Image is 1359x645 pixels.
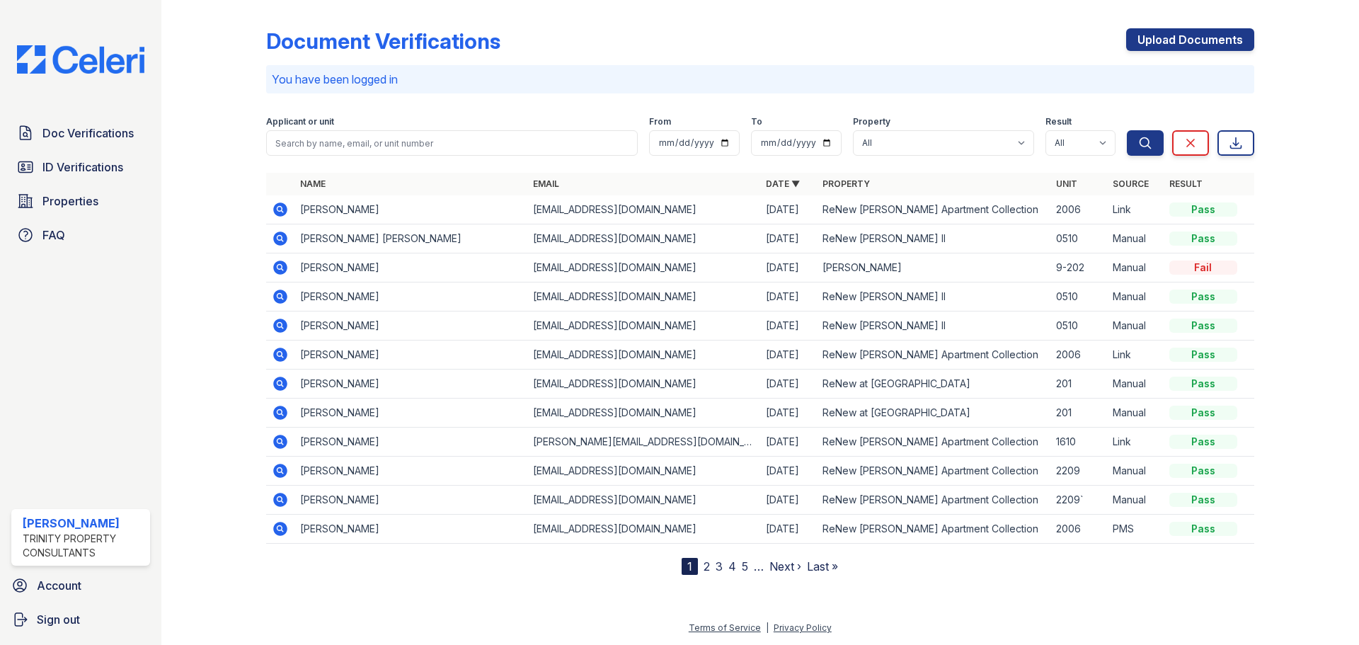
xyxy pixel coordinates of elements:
[760,399,817,428] td: [DATE]
[1113,178,1149,189] a: Source
[1056,178,1077,189] a: Unit
[817,195,1050,224] td: ReNew [PERSON_NAME] Apartment Collection
[294,399,527,428] td: [PERSON_NAME]
[527,282,760,312] td: [EMAIL_ADDRESS][DOMAIN_NAME]
[1050,253,1107,282] td: 9-202
[1169,522,1237,536] div: Pass
[1169,377,1237,391] div: Pass
[760,341,817,370] td: [DATE]
[23,515,144,532] div: [PERSON_NAME]
[266,116,334,127] label: Applicant or unit
[1107,282,1164,312] td: Manual
[1107,515,1164,544] td: PMS
[1169,319,1237,333] div: Pass
[760,457,817,486] td: [DATE]
[1107,428,1164,457] td: Link
[294,195,527,224] td: [PERSON_NAME]
[1107,195,1164,224] td: Link
[6,605,156,634] a: Sign out
[294,486,527,515] td: [PERSON_NAME]
[1107,341,1164,370] td: Link
[817,312,1050,341] td: ReNew [PERSON_NAME] II
[751,116,762,127] label: To
[1050,457,1107,486] td: 2209
[294,341,527,370] td: [PERSON_NAME]
[294,515,527,544] td: [PERSON_NAME]
[294,224,527,253] td: [PERSON_NAME] [PERSON_NAME]
[1107,253,1164,282] td: Manual
[817,224,1050,253] td: ReNew [PERSON_NAME] II
[527,312,760,341] td: [EMAIL_ADDRESS][DOMAIN_NAME]
[754,558,764,575] span: …
[1050,312,1107,341] td: 0510
[527,370,760,399] td: [EMAIL_ADDRESS][DOMAIN_NAME]
[266,130,638,156] input: Search by name, email, or unit number
[1050,370,1107,399] td: 201
[760,515,817,544] td: [DATE]
[1169,178,1203,189] a: Result
[300,178,326,189] a: Name
[294,370,527,399] td: [PERSON_NAME]
[760,312,817,341] td: [DATE]
[527,515,760,544] td: [EMAIL_ADDRESS][DOMAIN_NAME]
[294,428,527,457] td: [PERSON_NAME]
[1107,486,1164,515] td: Manual
[1169,493,1237,507] div: Pass
[1050,282,1107,312] td: 0510
[817,457,1050,486] td: ReNew [PERSON_NAME] Apartment Collection
[1107,224,1164,253] td: Manual
[42,227,65,244] span: FAQ
[774,622,832,633] a: Privacy Policy
[6,571,156,600] a: Account
[37,611,80,628] span: Sign out
[649,116,671,127] label: From
[294,457,527,486] td: [PERSON_NAME]
[760,224,817,253] td: [DATE]
[760,282,817,312] td: [DATE]
[742,559,748,573] a: 5
[1169,261,1237,275] div: Fail
[1107,312,1164,341] td: Manual
[766,178,800,189] a: Date ▼
[11,119,150,147] a: Doc Verifications
[1050,428,1107,457] td: 1610
[527,399,760,428] td: [EMAIL_ADDRESS][DOMAIN_NAME]
[716,559,723,573] a: 3
[817,341,1050,370] td: ReNew [PERSON_NAME] Apartment Collection
[294,282,527,312] td: [PERSON_NAME]
[817,399,1050,428] td: ReNew at [GEOGRAPHIC_DATA]
[1169,406,1237,420] div: Pass
[1169,290,1237,304] div: Pass
[1169,348,1237,362] div: Pass
[1169,464,1237,478] div: Pass
[533,178,559,189] a: Email
[42,159,123,176] span: ID Verifications
[807,559,838,573] a: Last »
[6,45,156,74] img: CE_Logo_Blue-a8612792a0a2168367f1c8372b55b34899dd931a85d93a1a3d3e32e68fde9ad4.png
[294,253,527,282] td: [PERSON_NAME]
[272,71,1249,88] p: You have been logged in
[704,559,710,573] a: 2
[1050,486,1107,515] td: 2209`
[1050,195,1107,224] td: 2006
[23,532,144,560] div: Trinity Property Consultants
[760,253,817,282] td: [DATE]
[817,486,1050,515] td: ReNew [PERSON_NAME] Apartment Collection
[1045,116,1072,127] label: Result
[527,253,760,282] td: [EMAIL_ADDRESS][DOMAIN_NAME]
[822,178,870,189] a: Property
[42,193,98,210] span: Properties
[817,253,1050,282] td: [PERSON_NAME]
[37,577,81,594] span: Account
[527,457,760,486] td: [EMAIL_ADDRESS][DOMAIN_NAME]
[1050,515,1107,544] td: 2006
[1169,202,1237,217] div: Pass
[1050,341,1107,370] td: 2006
[1107,370,1164,399] td: Manual
[1126,28,1254,51] a: Upload Documents
[817,370,1050,399] td: ReNew at [GEOGRAPHIC_DATA]
[527,224,760,253] td: [EMAIL_ADDRESS][DOMAIN_NAME]
[42,125,134,142] span: Doc Verifications
[682,558,698,575] div: 1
